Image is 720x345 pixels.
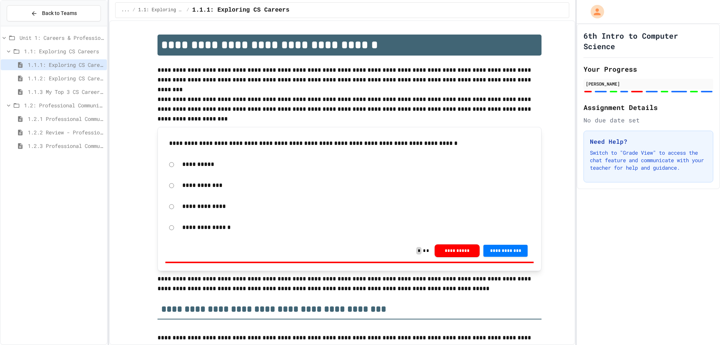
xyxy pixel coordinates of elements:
[121,7,130,13] span: ...
[583,30,713,51] h1: 6th Intro to Computer Science
[28,88,104,96] span: 1.1.3 My Top 3 CS Careers!
[28,115,104,123] span: 1.2.1 Professional Communication
[583,102,713,113] h2: Assignment Details
[24,101,104,109] span: 1.2: Professional Communication
[19,34,104,42] span: Unit 1: Careers & Professionalism
[583,116,713,125] div: No due date set
[192,6,289,15] span: 1.1.1: Exploring CS Careers
[132,7,135,13] span: /
[586,80,711,87] div: [PERSON_NAME]
[24,47,104,55] span: 1.1: Exploring CS Careers
[583,3,606,20] div: My Account
[583,64,713,74] h2: Your Progress
[186,7,189,13] span: /
[42,9,77,17] span: Back to Teams
[28,74,104,82] span: 1.1.2: Exploring CS Careers - Review
[28,142,104,150] span: 1.2.3 Professional Communication Challenge
[7,5,101,21] button: Back to Teams
[590,149,707,172] p: Switch to "Grade View" to access the chat feature and communicate with your teacher for help and ...
[138,7,184,13] span: 1.1: Exploring CS Careers
[28,61,104,69] span: 1.1.1: Exploring CS Careers
[28,128,104,136] span: 1.2.2 Review - Professional Communication
[590,137,707,146] h3: Need Help?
